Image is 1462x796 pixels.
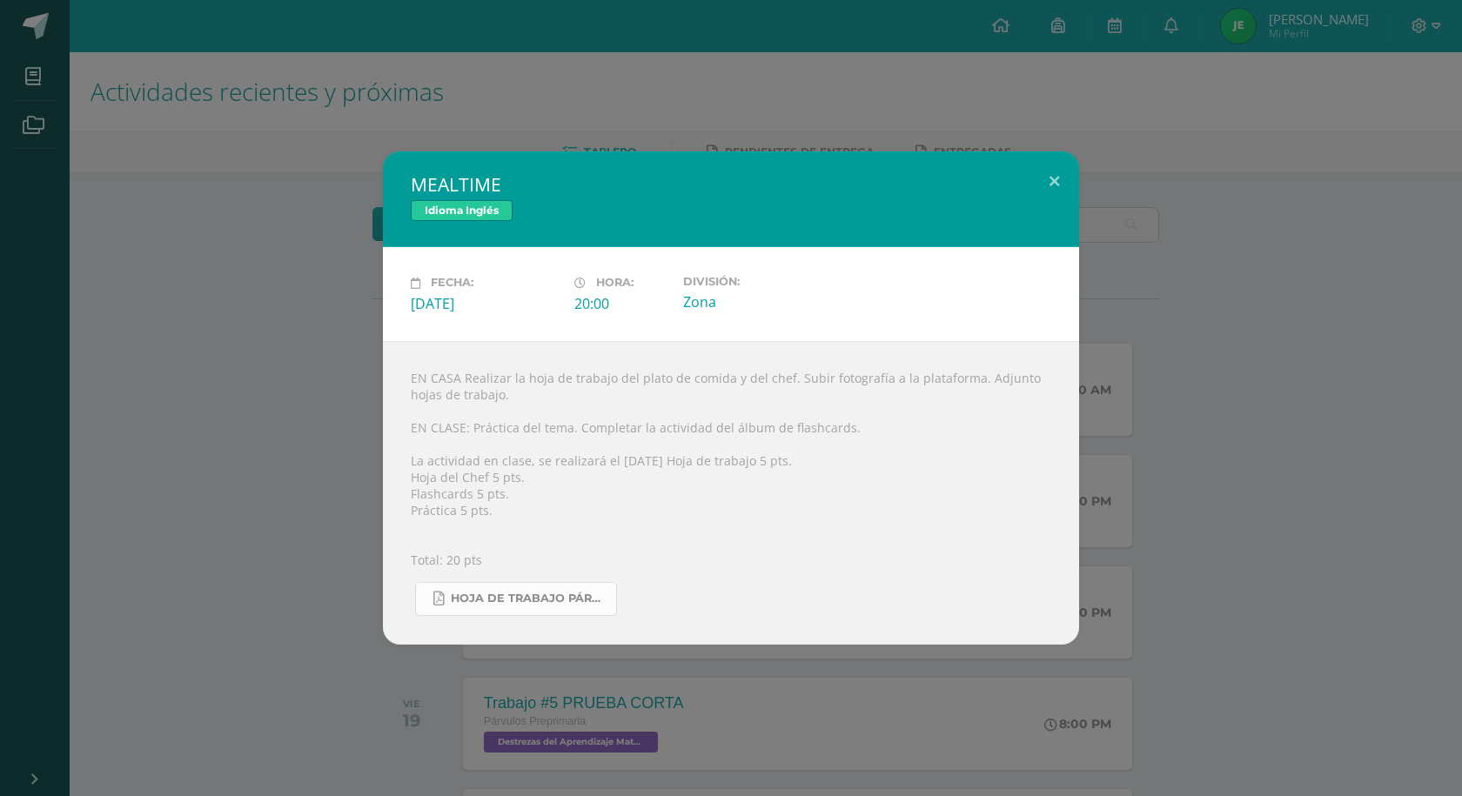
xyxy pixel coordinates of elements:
button: Close (Esc) [1029,151,1079,211]
span: Idioma Inglés [411,200,513,221]
span: Hoja de trabajo PÁRVULOS3.pdf [451,592,607,605]
h2: MEALTIME [411,172,1051,197]
div: 20:00 [574,294,669,313]
div: Zona [683,292,833,311]
label: División: [683,275,833,288]
div: EN CASA Realizar la hoja de trabajo del plato de comida y del chef. Subir fotografía a la platafo... [383,341,1079,645]
span: Hora: [596,277,634,290]
a: Hoja de trabajo PÁRVULOS3.pdf [415,582,617,616]
span: Fecha: [431,277,473,290]
div: [DATE] [411,294,560,313]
